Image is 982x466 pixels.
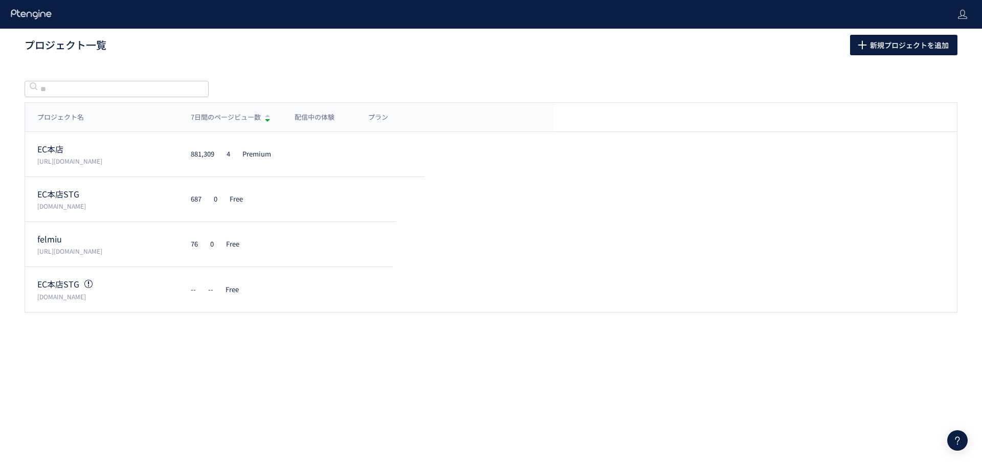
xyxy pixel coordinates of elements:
[230,149,271,159] div: Premium
[214,239,239,249] div: Free
[37,202,178,210] p: stg.etvos.com
[37,247,178,255] p: https://felmiu.com
[196,285,213,295] div: --
[217,194,243,204] div: Free
[178,239,198,249] div: 76
[198,239,214,249] div: 0
[178,285,196,295] div: --
[214,149,230,159] div: 4
[178,194,202,204] div: 687
[37,113,84,122] span: プロジェクト名
[202,194,217,204] div: 0
[37,233,178,245] p: felmiu
[37,292,178,301] p: stg.etvos.com
[295,113,334,122] span: 配信中の体験
[37,278,178,290] p: EC本店STG
[25,38,828,53] h1: プロジェクト一覧
[37,143,178,155] p: EC本店
[178,149,214,159] div: 881,309
[191,113,261,122] span: 7日間のページビュー数
[368,113,388,122] span: プラン
[870,35,949,55] span: 新規プロジェクトを追加
[213,285,239,295] div: Free
[37,188,178,200] p: EC本店STG
[850,35,957,55] button: 新規プロジェクトを追加
[37,157,178,165] p: https://etvos.com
